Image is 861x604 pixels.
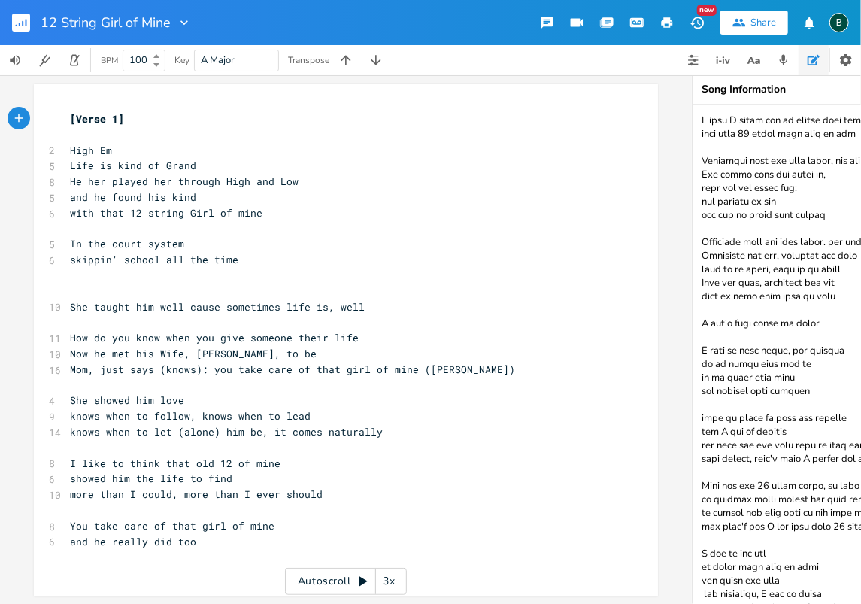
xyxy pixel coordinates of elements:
[70,237,184,250] span: In the court system
[285,568,407,595] div: Autoscroll
[70,535,196,548] span: and he really did too
[70,175,299,188] span: He her played her through High and Low
[829,5,849,40] button: B
[70,190,196,204] span: and he found his kind
[201,53,235,67] span: A Major
[70,363,515,376] span: Mom, just says (knows): you take care of that girl of mine ([PERSON_NAME])
[41,16,171,29] span: 12 String Girl of Mine
[174,56,189,65] div: Key
[70,409,311,423] span: knows when to follow, knows when to lead
[70,159,196,172] span: Life is kind of Grand
[70,487,323,501] span: more than I could, more than I ever should
[682,9,712,36] button: New
[720,11,788,35] button: Share
[70,425,383,439] span: knows when to let (alone) him be, it comes naturally
[70,457,280,470] span: I like to think that old 12 of mine
[70,519,274,533] span: You take care of that girl of mine
[70,112,124,126] span: [Verse 1]
[288,56,329,65] div: Transpose
[70,347,317,360] span: Now he met his Wife, [PERSON_NAME], to be
[829,13,849,32] div: BruCe
[70,144,112,157] span: High Em
[70,393,184,407] span: She showed him love
[70,300,365,314] span: She taught him well cause sometimes life is, well
[70,206,262,220] span: with that 12 string Girl of mine
[70,331,359,344] span: How do you know when you give someone their life
[70,472,232,485] span: showed him the life to find
[101,56,118,65] div: BPM
[750,16,776,29] div: Share
[376,568,403,595] div: 3x
[697,5,717,16] div: New
[70,253,238,266] span: skippin' school all the time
